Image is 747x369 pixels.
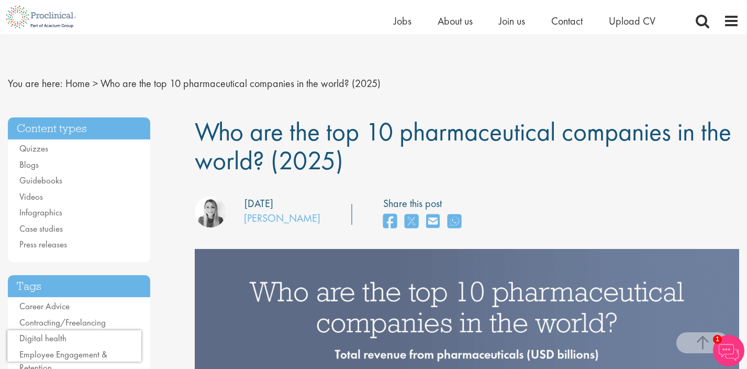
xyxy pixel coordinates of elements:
span: > [93,77,98,90]
a: Case studies [19,223,63,234]
label: Share this post [383,196,466,211]
div: [DATE] [244,196,273,211]
a: Contracting/Freelancing [19,317,106,328]
span: You are here: [8,77,63,90]
a: share on twitter [405,211,418,233]
a: Blogs [19,159,39,170]
a: Infographics [19,207,62,218]
span: 1 [713,335,722,344]
span: Who are the top 10 pharmaceutical companies in the world? (2025) [101,77,381,90]
a: Join us [499,14,525,28]
a: share on whats app [448,211,461,233]
span: Who are the top 10 pharmaceutical companies in the world? (2025) [195,115,731,177]
a: Career Advice [19,300,70,312]
iframe: reCAPTCHA [7,330,141,362]
a: share on email [426,211,440,233]
a: Guidebooks [19,175,62,186]
a: breadcrumb link [65,77,90,90]
a: Upload CV [609,14,655,28]
img: Hannah Burke [195,196,226,227]
a: Press releases [19,238,67,250]
a: Jobs [394,14,411,28]
a: Videos [19,191,43,202]
img: Chatbot [713,335,744,366]
a: [PERSON_NAME] [244,211,320,225]
a: About us [438,14,473,28]
a: Quizzes [19,143,48,154]
a: Contact [551,14,583,28]
h3: Content types [8,117,150,140]
a: share on facebook [383,211,397,233]
h3: Tags [8,275,150,298]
